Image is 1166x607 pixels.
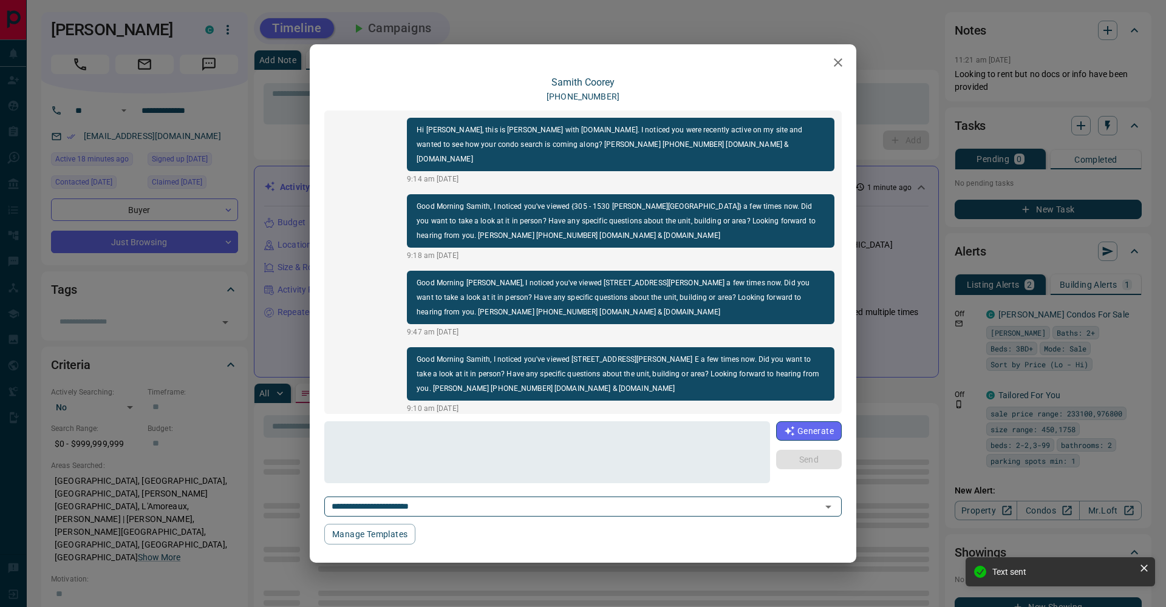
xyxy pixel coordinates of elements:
[417,276,825,319] p: Good Morning [PERSON_NAME], I noticed you've viewed [STREET_ADDRESS][PERSON_NAME] a few times now...
[417,123,825,166] p: Hi [PERSON_NAME], this is [PERSON_NAME] with [DOMAIN_NAME]. I noticed you were recently active on...
[407,174,834,185] p: 9:14 am [DATE]
[776,421,842,441] button: Generate
[551,76,615,88] a: Samith Coorey
[547,90,619,103] p: [PHONE_NUMBER]
[324,524,415,544] button: Manage Templates
[407,250,834,261] p: 9:18 am [DATE]
[407,327,834,337] p: 9:47 am [DATE]
[417,199,825,243] p: Good Morning Samith, I noticed you've viewed {305 - 1530 [PERSON_NAME][GEOGRAPHIC_DATA]} a few ti...
[992,567,1134,577] div: Text sent
[820,498,837,515] button: Open
[407,403,834,414] p: 9:10 am [DATE]
[417,352,825,396] p: Good Morning Samith, I noticed you've viewed [STREET_ADDRESS][PERSON_NAME] E a few times now. Did...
